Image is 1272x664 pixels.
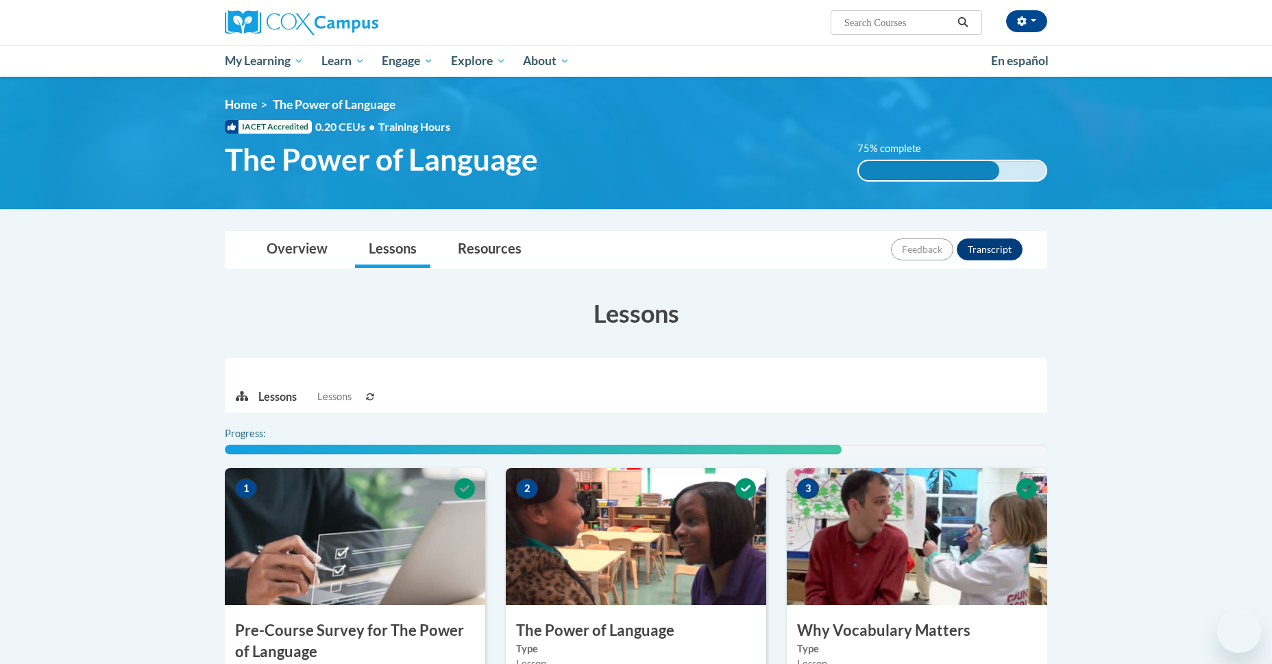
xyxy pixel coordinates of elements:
a: En español [982,47,1057,75]
h3: Pre-Course Survey for The Power of Language [225,620,485,663]
a: About [515,45,579,77]
span: • [369,120,375,133]
span: 2 [516,478,538,499]
label: Progress: [225,426,304,441]
span: Lessons [317,389,352,404]
span: 3 [797,478,819,499]
a: Home [225,97,257,112]
span: Engage [382,53,433,69]
img: Course Image [506,468,766,605]
a: Lessons [355,232,430,268]
h3: Lessons [225,296,1047,330]
span: IACET Accredited [225,120,312,134]
a: Engage [373,45,442,77]
span: The Power of Language [273,97,395,112]
img: Cox Campus [225,10,378,35]
a: My Learning [216,45,313,77]
label: Type [797,641,1037,656]
span: About [523,53,570,69]
span: 0.20 CEUs [315,119,378,134]
h3: The Power of Language [506,620,766,641]
span: En español [991,53,1049,68]
a: Cox Campus [225,10,485,35]
span: Explore [451,53,506,69]
span: Learn [321,53,365,69]
a: Resources [444,232,535,268]
a: Explore [442,45,515,77]
p: Lessons [258,389,297,404]
label: 75% complete [857,141,936,156]
button: Search [953,14,973,31]
span: 1 [235,478,257,499]
h3: Why Vocabulary Matters [787,620,1047,641]
a: Learn [313,45,374,77]
img: Course Image [225,468,485,605]
label: Type [516,641,756,656]
button: Feedback [891,238,953,260]
button: Transcript [957,238,1023,260]
a: Overview [253,232,341,268]
span: My Learning [225,53,304,69]
img: Course Image [787,468,1047,605]
span: Training Hours [378,120,450,133]
button: Account Settings [1006,10,1047,32]
span: The Power of Language [225,141,538,177]
div: Main menu [204,45,1068,77]
div: 75% complete [859,161,999,180]
input: Search Courses [843,14,953,31]
iframe: Button to launch messaging window [1217,609,1261,653]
